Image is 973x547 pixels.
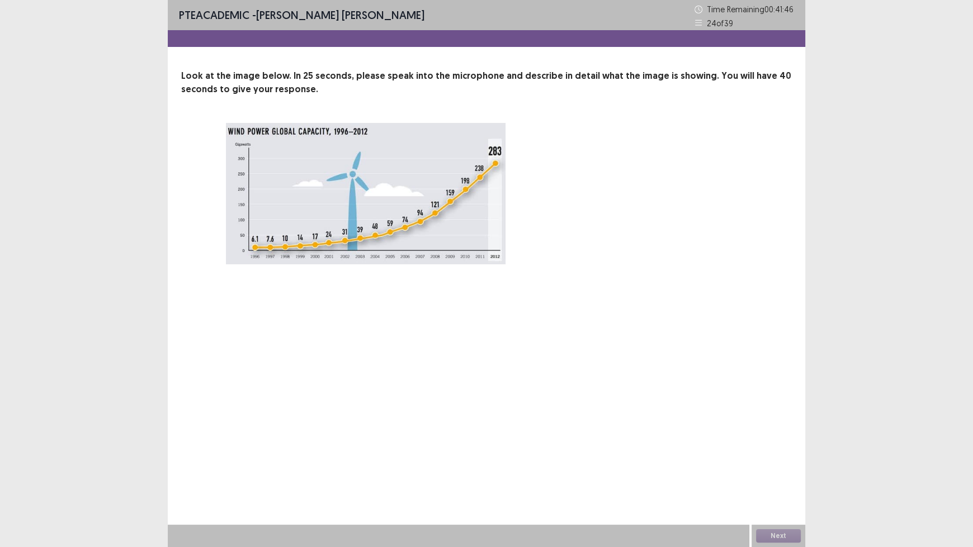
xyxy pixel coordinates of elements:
span: PTE academic [179,8,249,22]
p: Time Remaining 00 : 41 : 46 [707,3,794,15]
p: Look at the image below. In 25 seconds, please speak into the microphone and describe in detail w... [181,69,792,96]
p: - [PERSON_NAME] [PERSON_NAME] [179,7,424,23]
img: image-description [226,123,506,264]
p: 24 of 39 [707,17,733,29]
